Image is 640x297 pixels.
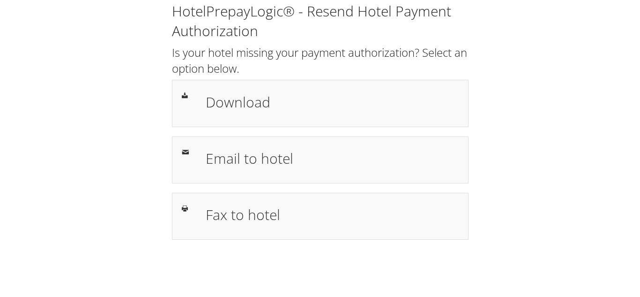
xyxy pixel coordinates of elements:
[172,193,469,240] a: Fax to hotel
[206,91,458,113] h1: Download
[172,80,469,127] a: Download
[172,1,469,41] h1: HotelPrepayLogic® - Resend Hotel Payment Authorization
[172,45,469,76] h2: Is your hotel missing your payment authorization? Select an option below.
[172,137,469,183] a: Email to hotel
[206,148,458,169] h1: Email to hotel
[206,204,458,225] h1: Fax to hotel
